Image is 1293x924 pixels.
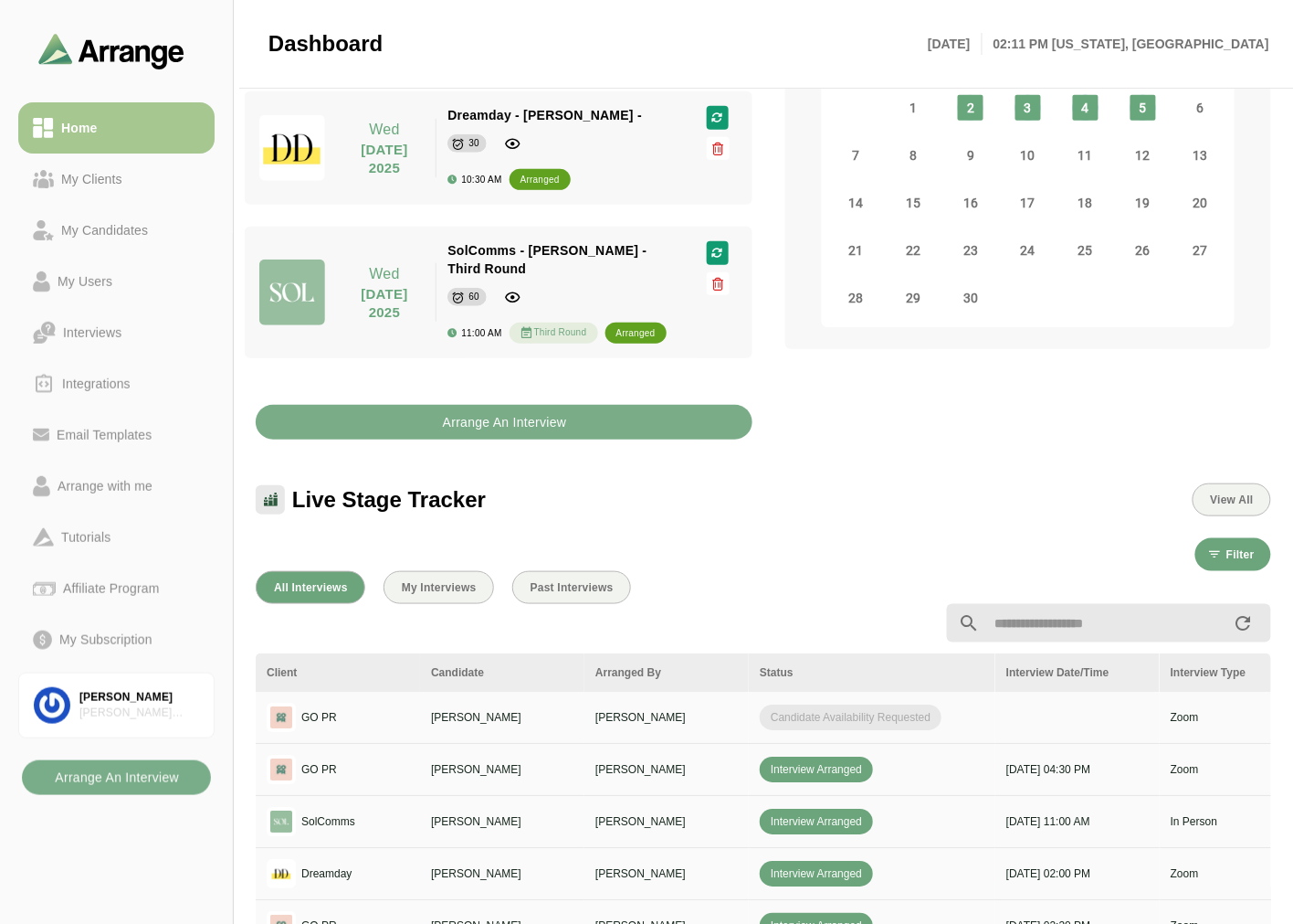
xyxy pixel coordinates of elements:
span: Dreamday - [PERSON_NAME] - [447,108,642,122]
div: Candidate [431,664,573,681]
p: [PERSON_NAME] [431,709,573,726]
div: Home [54,117,104,139]
span: My Interviews [401,581,477,594]
span: Thursday, September 4, 2025 [1073,95,1099,121]
a: Arrange with me [18,461,215,512]
span: Saturday, September 13, 2025 [1188,143,1214,168]
img: logo [267,859,296,888]
span: Tuesday, September 16, 2025 [958,190,983,216]
span: Dashboard [268,30,383,58]
span: Monday, September 22, 2025 [900,238,926,263]
span: Thursday, September 11, 2025 [1073,143,1099,168]
a: Interviews [18,307,215,358]
img: arrangeai-name-small-logo.4d2b8aee.svg [38,33,184,69]
span: Interview Arranged [760,861,873,887]
a: My Candidates [18,205,215,256]
span: Wednesday, September 3, 2025 [1015,95,1041,121]
span: Tuesday, September 30, 2025 [958,285,983,311]
a: My Clients [18,154,215,205]
span: Friday, September 12, 2025 [1130,143,1156,168]
div: 60 [468,288,479,306]
div: Client [267,664,409,681]
a: [PERSON_NAME][PERSON_NAME] Associates [18,673,215,738]
a: My Users [18,256,215,307]
span: Sunday, September 28, 2025 [843,285,868,311]
div: My Candidates [54,219,155,241]
p: [PERSON_NAME] [431,761,573,778]
span: Filter [1225,548,1255,561]
img: logo [267,703,296,732]
img: logo [267,755,296,784]
div: 11:00 AM [447,328,501,338]
img: dreamdayla_logo.jpg [259,115,325,181]
p: GO PR [301,761,337,778]
p: Dreamday [301,866,352,882]
span: Monday, September 8, 2025 [900,143,926,168]
button: Arrange An Interview [256,405,752,440]
div: Affiliate Program [56,578,166,600]
span: Interview Arranged [760,809,873,834]
span: Interview Arranged [760,757,873,782]
p: [DATE] 11:00 AM [1006,813,1149,830]
span: Friday, September 19, 2025 [1130,190,1156,216]
p: [PERSON_NAME] [431,866,573,882]
div: Interviews [56,322,129,344]
span: Monday, September 1, 2025 [900,95,926,121]
span: Tuesday, September 23, 2025 [958,238,983,263]
span: Sunday, September 14, 2025 [843,190,868,216]
div: Status [760,664,984,681]
div: Arrange with me [50,475,160,497]
button: Arrange An Interview [22,760,211,795]
span: Monday, September 15, 2025 [900,190,926,216]
button: All Interviews [256,571,365,604]
p: 02:11 PM [US_STATE], [GEOGRAPHIC_DATA] [983,33,1269,55]
span: All Interviews [273,581,348,594]
b: Arrange An Interview [442,405,567,440]
span: Saturday, September 27, 2025 [1188,238,1214,263]
p: GO PR [301,709,337,726]
button: Filter [1195,538,1271,571]
div: Arranged By [595,664,738,681]
span: Thursday, September 25, 2025 [1073,238,1099,263]
span: Friday, September 26, 2025 [1130,238,1156,263]
i: appended action [1233,612,1255,634]
p: [DATE] 04:30 PM [1006,761,1149,778]
div: 30 [468,134,479,153]
span: Wednesday, September 10, 2025 [1015,143,1041,168]
p: [DATE] 02:00 PM [1006,866,1149,882]
span: Live Stage Tracker [292,486,486,514]
p: Wed [344,263,426,285]
span: Sunday, September 21, 2025 [843,238,868,263]
div: My Users [50,271,120,292]
b: Arrange An Interview [54,760,179,795]
p: [DATE] 2025 [344,141,426,177]
p: [PERSON_NAME] [431,813,573,830]
span: Thursday, September 18, 2025 [1073,190,1099,216]
p: [PERSON_NAME] [595,709,738,726]
div: [PERSON_NAME] [79,690,199,706]
p: [PERSON_NAME] [595,761,738,778]
span: Monday, September 29, 2025 [900,285,926,311]
a: Email Templates [18,409,215,461]
span: Wednesday, September 24, 2025 [1015,238,1041,263]
p: [PERSON_NAME] [595,813,738,830]
img: solcomms_logo.jpg [259,260,325,325]
div: Integrations [55,373,138,395]
p: Wed [344,119,426,141]
a: My Subscription [18,614,215,665]
span: Candidate Availability Requested [760,705,941,730]
div: [PERSON_NAME] Associates [79,706,199,721]
p: [PERSON_NAME] [595,866,738,882]
div: Tutorials [54,526,118,548]
span: Tuesday, September 2, 2025 [958,95,983,121]
div: Interview Date/Time [1006,664,1149,681]
div: arranged [616,324,656,343]
span: Saturday, September 6, 2025 [1188,95,1214,121]
button: View All [1193,483,1271,516]
a: Integrations [18,358,215,409]
span: SolComms - [PERSON_NAME] - Third Round [447,243,646,276]
p: [DATE] 2025 [344,285,426,322]
a: Tutorials [18,512,215,563]
span: Sunday, September 7, 2025 [843,143,868,168]
span: Friday, September 5, 2025 [1130,95,1156,121]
